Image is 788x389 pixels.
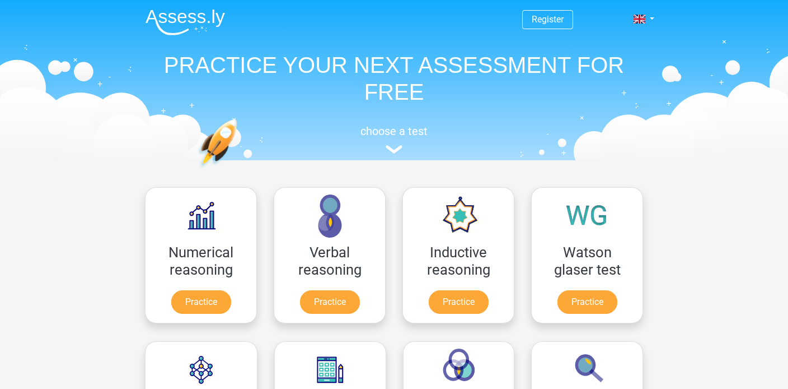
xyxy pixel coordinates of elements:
img: practice [198,119,280,220]
a: Practice [429,290,489,314]
a: Register [532,14,564,25]
a: Practice [171,290,231,314]
img: assessment [386,145,402,154]
h5: choose a test [137,124,651,138]
a: Practice [557,290,617,314]
img: Assessly [146,9,225,35]
a: Practice [300,290,360,314]
h1: PRACTICE YOUR NEXT ASSESSMENT FOR FREE [137,52,651,105]
a: choose a test [137,124,651,154]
